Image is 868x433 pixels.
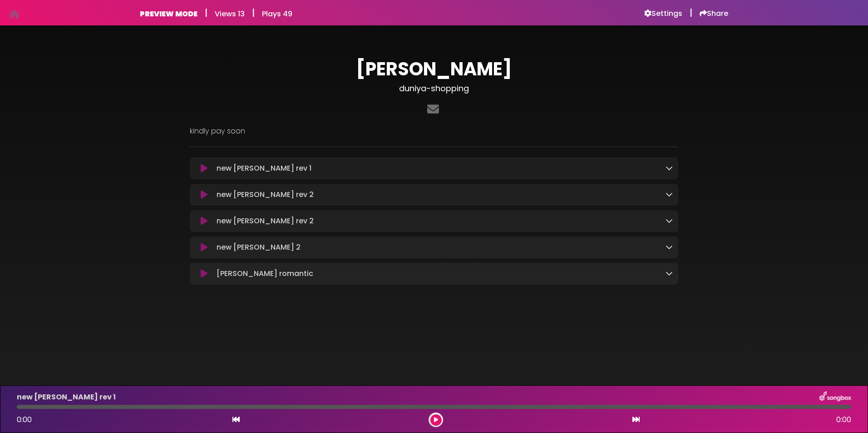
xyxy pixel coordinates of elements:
h6: Plays 49 [262,10,292,18]
p: new [PERSON_NAME] rev 2 [217,189,314,200]
h6: PREVIEW MODE [140,10,197,18]
a: Share [700,9,728,18]
p: new [PERSON_NAME] rev 2 [217,216,314,226]
p: new [PERSON_NAME] rev 1 [217,163,311,174]
h5: | [252,7,255,18]
p: [PERSON_NAME] romantic [217,268,313,279]
h5: | [205,7,207,18]
h1: [PERSON_NAME] [190,58,678,80]
h3: duniya-shopping [190,84,678,93]
p: kindly pay soon [190,126,678,137]
h6: Views 13 [215,10,245,18]
p: new [PERSON_NAME] 2 [217,242,301,253]
h5: | [690,7,692,18]
a: Settings [644,9,682,18]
